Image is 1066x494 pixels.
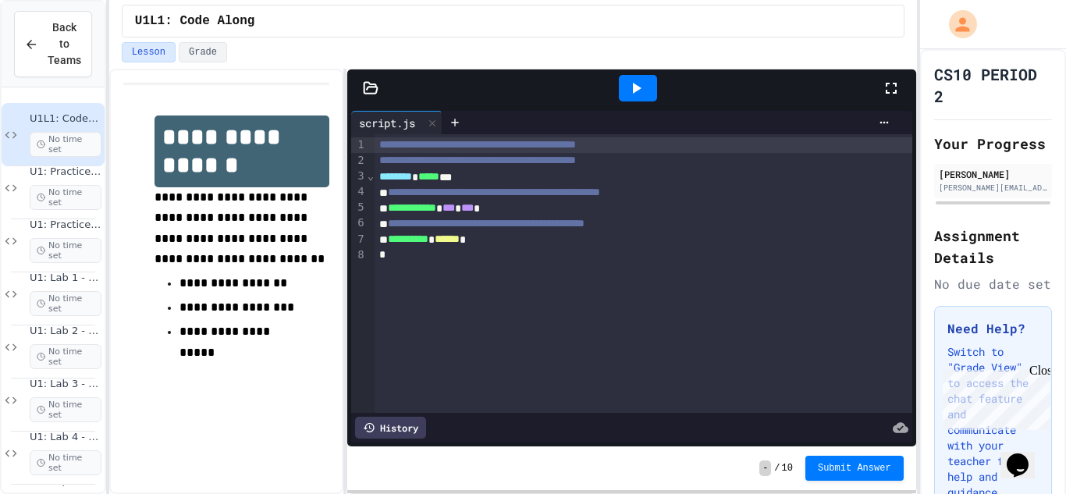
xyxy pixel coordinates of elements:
[934,63,1052,107] h1: CS10 PERIOD 2
[939,182,1047,194] div: [PERSON_NAME][EMAIL_ADDRESS][DOMAIN_NAME]
[351,215,367,231] div: 6
[30,291,101,316] span: No time set
[30,344,101,369] span: No time set
[351,247,367,263] div: 8
[933,6,981,42] div: My Account
[122,42,176,62] button: Lesson
[351,200,367,215] div: 5
[6,6,108,99] div: Chat with us now!Close
[351,184,367,200] div: 4
[14,11,92,77] button: Back to Teams
[30,238,101,263] span: No time set
[355,417,426,439] div: History
[351,169,367,184] div: 3
[30,219,101,232] span: U1: Practice Lab 2
[351,115,423,131] div: script.js
[818,462,891,474] span: Submit Answer
[939,167,1047,181] div: [PERSON_NAME]
[759,460,771,476] span: -
[947,319,1039,338] h3: Need Help?
[30,185,101,210] span: No time set
[30,272,101,285] span: U1: Lab 1 - fill()
[351,153,367,169] div: 2
[351,137,367,153] div: 1
[30,450,101,475] span: No time set
[782,462,793,474] span: 10
[30,112,101,126] span: U1L1: Code Along
[30,397,101,422] span: No time set
[30,165,101,179] span: U1: Practice Lab 1
[936,364,1050,430] iframe: chat widget
[774,462,780,474] span: /
[30,132,101,157] span: No time set
[805,456,904,481] button: Submit Answer
[351,111,442,134] div: script.js
[1000,432,1050,478] iframe: chat widget
[30,325,101,338] span: U1: Lab 2 - stroke()
[934,275,1052,293] div: No due date set
[367,169,375,182] span: Fold line
[135,12,255,30] span: U1L1: Code Along
[934,225,1052,268] h2: Assignment Details
[48,20,81,69] span: Back to Teams
[179,42,227,62] button: Grade
[30,431,101,444] span: U1: Lab 4 - Shape Styling
[351,232,367,247] div: 7
[30,378,101,391] span: U1: Lab 3 - strokeWeight()
[934,133,1052,155] h2: Your Progress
